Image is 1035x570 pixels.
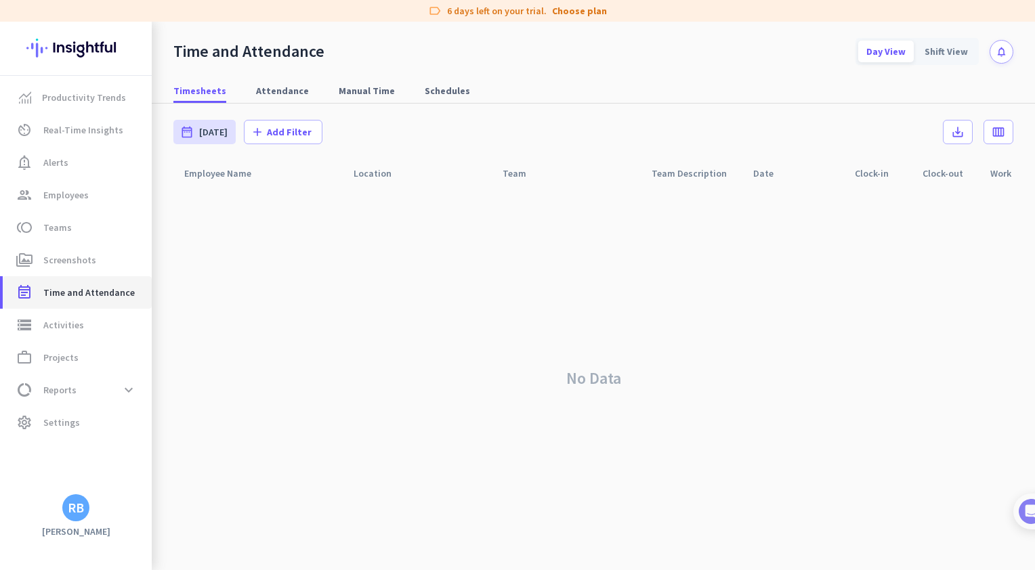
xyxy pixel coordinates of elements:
div: No Data [173,186,1013,570]
i: notifications [996,46,1007,58]
span: Reports [43,382,77,398]
button: addAdd Filter [244,120,322,144]
div: Day View [858,41,914,62]
button: calendar_view_week [984,120,1013,144]
div: Time and Attendance [173,41,324,62]
button: notifications [990,40,1013,64]
span: Schedules [425,84,470,97]
div: RB [68,501,84,514]
a: data_usageReportsexpand_more [3,374,152,406]
i: add [251,125,264,139]
div: Clock-in [855,164,905,183]
span: Timesheets [173,84,226,97]
div: Location [343,160,492,186]
span: [DATE] [199,125,228,139]
button: save_alt [943,120,973,144]
i: av_timer [16,122,33,138]
a: av_timerReal-Time Insights [3,114,152,146]
span: Add Filter [267,125,312,139]
div: Employee Name [173,160,343,186]
span: Attendance [256,84,309,97]
i: label [428,4,442,18]
i: date_range [180,125,194,139]
span: Alerts [43,154,68,171]
i: storage [16,317,33,333]
span: Real-Time Insights [43,122,123,138]
a: work_outlineProjects [3,341,152,374]
span: Manual Time [339,84,395,97]
div: Team Description [641,160,742,186]
i: data_usage [16,382,33,398]
a: menu-itemProductivity Trends [3,81,152,114]
a: tollTeams [3,211,152,244]
i: calendar_view_week [992,125,1005,139]
i: settings [16,414,33,431]
span: Productivity Trends [42,89,126,106]
i: toll [16,219,33,236]
a: Choose plan [552,4,607,18]
span: Time and Attendance [43,284,135,301]
i: save_alt [951,125,965,139]
i: notification_important [16,154,33,171]
div: Team [492,160,641,186]
i: event_note [16,284,33,301]
span: Activities [43,317,84,333]
span: Projects [43,349,79,366]
div: Clock-out [912,160,979,186]
img: Insightful logo [26,22,125,74]
i: group [16,187,33,203]
a: settingsSettings [3,406,152,439]
span: Screenshots [43,252,96,268]
button: expand_more [117,378,141,402]
span: Employees [43,187,89,203]
a: notification_importantAlerts [3,146,152,179]
span: Settings [43,414,80,431]
div: Date [753,164,790,183]
i: work_outline [16,349,33,366]
div: Shift View [916,41,976,62]
a: groupEmployees [3,179,152,211]
img: menu-item [19,91,31,104]
i: perm_media [16,252,33,268]
span: Teams [43,219,72,236]
a: event_noteTime and Attendance [3,276,152,309]
a: perm_mediaScreenshots [3,244,152,276]
a: storageActivities [3,309,152,341]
